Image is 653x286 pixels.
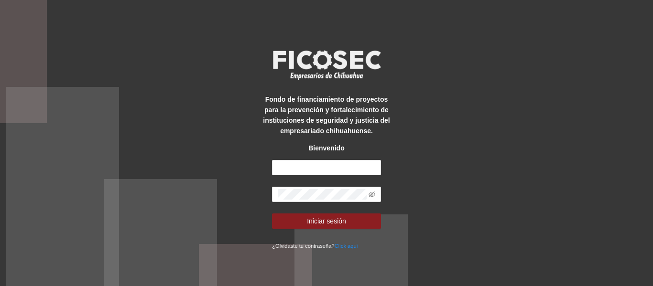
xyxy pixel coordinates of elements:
span: Iniciar sesión [307,216,346,226]
a: Click aqui [335,243,358,249]
small: ¿Olvidaste tu contraseña? [272,243,358,249]
button: Iniciar sesión [272,213,381,229]
span: eye-invisible [369,191,375,198]
strong: Bienvenido [308,144,344,152]
img: logo [267,47,386,83]
strong: Fondo de financiamiento de proyectos para la prevención y fortalecimiento de instituciones de seg... [263,95,390,135]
